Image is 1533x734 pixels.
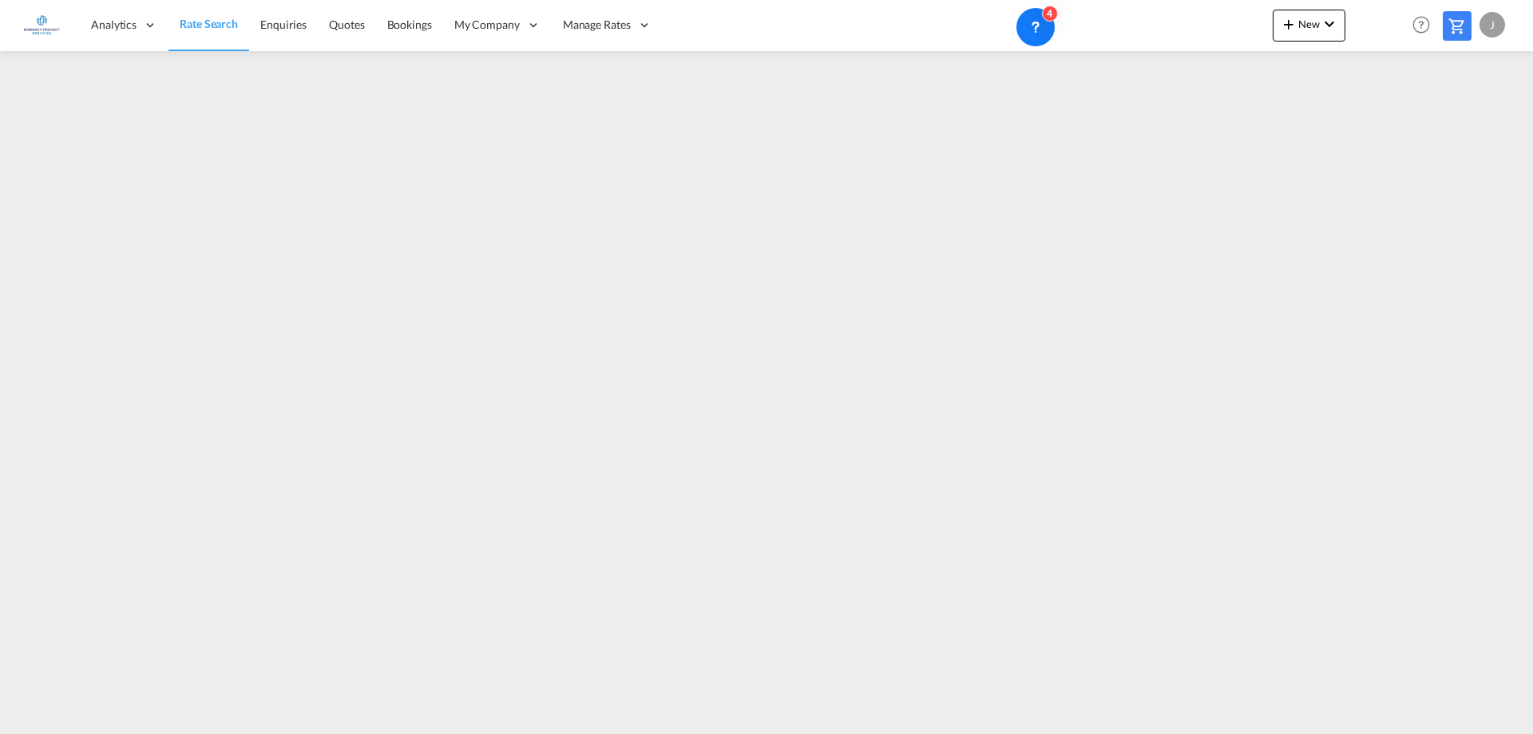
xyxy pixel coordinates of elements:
[1408,11,1435,38] span: Help
[1273,10,1345,42] button: icon-plus 400-fgNewicon-chevron-down
[1408,11,1443,40] div: Help
[260,18,307,31] span: Enquiries
[1320,14,1339,34] md-icon: icon-chevron-down
[454,17,520,33] span: My Company
[1279,14,1298,34] md-icon: icon-plus 400-fg
[563,17,631,33] span: Manage Rates
[180,17,238,30] span: Rate Search
[329,18,364,31] span: Quotes
[91,17,137,33] span: Analytics
[24,7,60,43] img: e1326340b7c511ef854e8d6a806141ad.jpg
[387,18,432,31] span: Bookings
[1279,18,1339,30] span: New
[1480,12,1505,38] div: J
